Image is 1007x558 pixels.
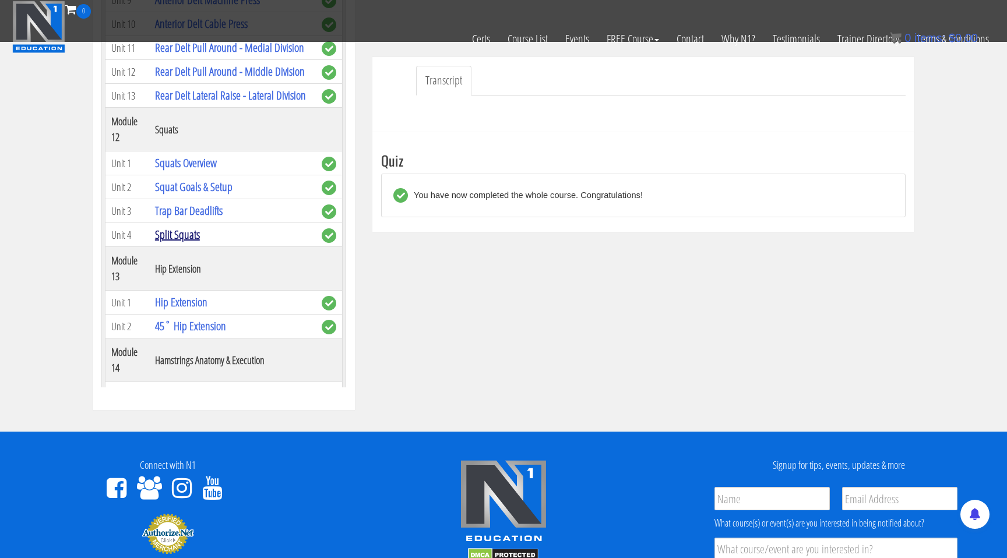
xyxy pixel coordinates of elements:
div: What course(s) or event(s) are you interested in being notified about? [714,516,957,530]
td: Unit 1 [105,382,149,406]
td: Unit 1 [105,151,149,175]
th: Module 14 [105,338,149,382]
td: Unit 2 [105,315,149,338]
a: Transcript [416,66,471,96]
a: [MEDICAL_DATA] Anatomy [155,386,255,401]
td: Unit 3 [105,199,149,223]
a: Trap Bar Deadlifts [155,203,223,218]
a: Squats Overview [155,155,217,171]
a: Rear Delt Pull Around - Middle Division [155,63,305,79]
input: Email Address [842,487,957,510]
th: Hip Extension [149,247,316,291]
a: Squat Goals & Setup [155,179,233,195]
a: 0 items: $0.00 [890,31,978,44]
span: complete [322,320,336,334]
bdi: 0.00 [949,31,978,44]
span: complete [322,89,336,104]
a: FREE Course [598,19,668,59]
span: complete [322,65,336,80]
a: Certs [463,19,499,59]
span: complete [322,181,336,195]
td: Unit 2 [105,175,149,199]
h4: Signup for tips, events, updates & more [680,460,998,471]
span: complete [322,204,336,219]
th: Hamstrings Anatomy & Execution [149,338,316,382]
span: complete [322,228,336,243]
a: Hip Extension [155,294,207,310]
img: n1-education [12,1,65,53]
span: $ [949,31,955,44]
a: Split Squats [155,227,200,242]
img: Authorize.Net Merchant - Click to Verify [142,513,194,555]
a: Contact [668,19,713,59]
div: You have now completed the whole course. Congratulations! [408,188,643,203]
h3: Quiz [381,153,906,168]
img: icon11.png [890,32,902,44]
img: n1-edu-logo [460,460,547,546]
td: Unit 1 [105,291,149,315]
span: complete [322,157,336,171]
a: Rear Delt Lateral Raise - Lateral Division [155,87,306,103]
td: Unit 4 [105,223,149,247]
th: Module 13 [105,247,149,291]
input: Name [714,487,830,510]
th: Squats [149,108,316,151]
h4: Connect with N1 [9,460,327,471]
a: Terms & Conditions [908,19,998,59]
span: 0 [76,4,91,19]
a: Course List [499,19,557,59]
a: 45˚ Hip Extension [155,318,226,334]
a: Testimonials [764,19,829,59]
td: Unit 13 [105,84,149,108]
span: 0 [904,31,911,44]
span: complete [322,296,336,310]
a: Trainer Directory [829,19,908,59]
a: Why N1? [713,19,764,59]
a: 0 [65,1,91,17]
td: Unit 12 [105,60,149,84]
a: Events [557,19,598,59]
th: Module 12 [105,108,149,151]
span: items: [914,31,945,44]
